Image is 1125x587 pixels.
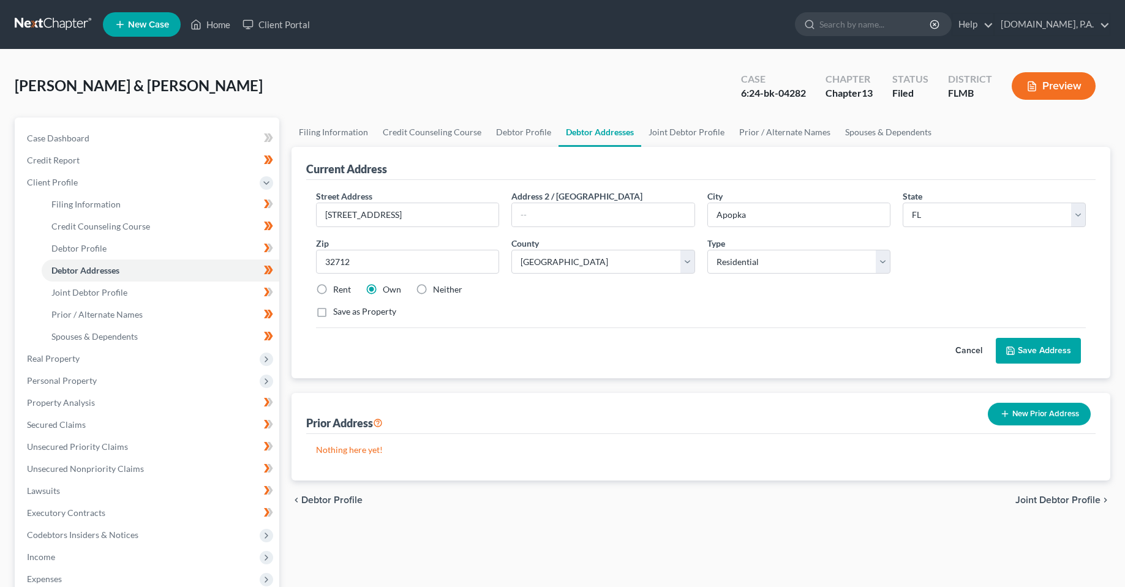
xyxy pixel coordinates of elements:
[51,199,121,209] span: Filing Information
[42,326,279,348] a: Spouses & Dependents
[892,86,928,100] div: Filed
[292,118,375,147] a: Filing Information
[17,458,279,480] a: Unsecured Nonpriority Claims
[952,13,993,36] a: Help
[128,20,169,29] span: New Case
[707,237,725,250] label: Type
[1083,545,1113,575] iframe: Intercom live chat
[27,419,86,430] span: Secured Claims
[948,86,992,100] div: FLMB
[292,495,301,505] i: chevron_left
[301,495,363,505] span: Debtor Profile
[27,529,138,540] span: Codebtors Insiders & Notices
[732,118,838,147] a: Prior / Alternate Names
[27,441,128,452] span: Unsecured Priority Claims
[184,13,236,36] a: Home
[316,250,499,274] input: XXXXX
[27,507,105,518] span: Executory Contracts
[383,283,401,296] label: Own
[826,86,873,100] div: Chapter
[51,221,150,231] span: Credit Counseling Course
[42,304,279,326] a: Prior / Alternate Names
[17,149,279,171] a: Credit Report
[27,353,80,364] span: Real Property
[511,238,539,249] span: County
[42,282,279,304] a: Joint Debtor Profile
[42,260,279,282] a: Debtor Addresses
[988,403,1091,425] button: New Prior Address
[51,331,138,342] span: Spouses & Dependents
[892,72,928,86] div: Status
[512,203,694,226] input: --
[708,203,890,226] input: Enter city...
[838,118,939,147] a: Spouses & Dependents
[333,283,351,296] label: Rent
[292,495,363,505] button: chevron_left Debtor Profile
[995,13,1110,36] a: [DOMAIN_NAME], P.A.
[17,502,279,524] a: Executory Contracts
[559,118,641,147] a: Debtor Addresses
[375,118,489,147] a: Credit Counseling Course
[316,238,329,249] span: Zip
[306,162,387,176] div: Current Address
[27,463,144,474] span: Unsecured Nonpriority Claims
[27,485,60,496] span: Lawsuits
[51,309,143,320] span: Prior / Alternate Names
[306,416,383,430] div: Prior Address
[236,13,316,36] a: Client Portal
[819,13,931,36] input: Search by name...
[1101,495,1110,505] i: chevron_right
[17,436,279,458] a: Unsecured Priority Claims
[741,72,806,86] div: Case
[942,338,996,363] button: Cancel
[15,77,263,94] span: [PERSON_NAME] & [PERSON_NAME]
[1015,495,1101,505] span: Joint Debtor Profile
[741,86,806,100] div: 6:24-bk-04282
[333,305,396,318] label: Save as Property
[316,191,372,201] span: Street Address
[433,283,462,296] label: Neither
[948,72,992,86] div: District
[27,133,89,143] span: Case Dashboard
[826,72,873,86] div: Chapter
[707,191,723,201] span: City
[17,127,279,149] a: Case Dashboard
[317,203,499,226] input: Enter street address
[51,243,107,253] span: Debtor Profile
[996,338,1081,364] button: Save Address
[51,265,119,275] span: Debtor Addresses
[27,551,55,562] span: Income
[42,237,279,260] a: Debtor Profile
[903,191,922,201] span: State
[489,118,559,147] a: Debtor Profile
[27,397,95,408] span: Property Analysis
[1015,495,1110,505] button: Joint Debtor Profile chevron_right
[641,118,732,147] a: Joint Debtor Profile
[17,392,279,414] a: Property Analysis
[27,574,62,584] span: Expenses
[27,155,80,165] span: Credit Report
[42,193,279,215] a: Filing Information
[862,87,873,99] span: 13
[27,177,78,187] span: Client Profile
[17,480,279,502] a: Lawsuits
[42,215,279,237] a: Credit Counseling Course
[511,190,642,203] label: Address 2 / [GEOGRAPHIC_DATA]
[27,375,97,386] span: Personal Property
[1012,72,1096,100] button: Preview
[17,414,279,436] a: Secured Claims
[51,287,127,297] span: Joint Debtor Profile
[316,444,1086,456] p: Nothing here yet!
